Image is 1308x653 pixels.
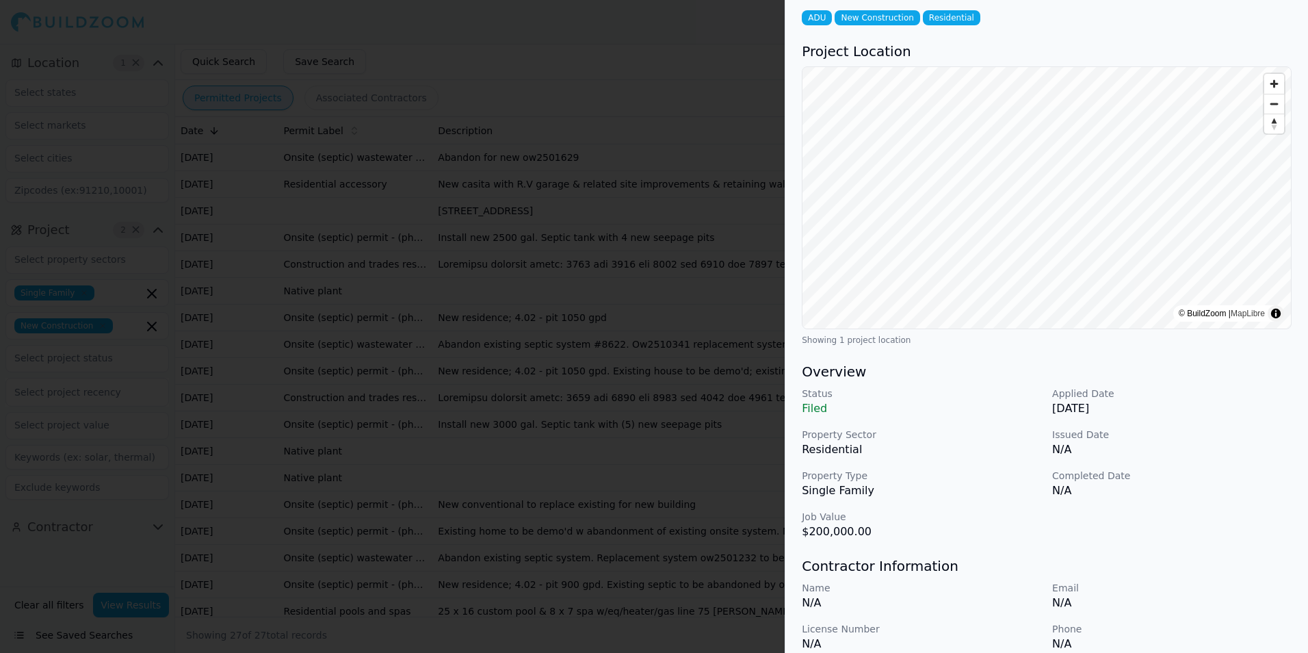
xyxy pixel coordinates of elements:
[1052,483,1292,499] p: N/A
[1052,441,1292,458] p: N/A
[1179,307,1265,320] div: © BuildZoom |
[802,67,1291,329] canvas: Map
[802,636,1041,652] p: N/A
[802,510,1041,524] p: Job Value
[835,10,919,25] span: New Construction
[802,362,1292,381] h3: Overview
[1268,305,1284,322] summary: Toggle attribution
[1052,387,1292,400] p: Applied Date
[1231,309,1265,318] a: MapLibre
[1052,595,1292,611] p: N/A
[1264,114,1284,133] button: Reset bearing to north
[802,595,1041,611] p: N/A
[802,622,1041,636] p: License Number
[1052,428,1292,441] p: Issued Date
[802,581,1041,595] p: Name
[802,335,1292,346] div: Showing 1 project location
[1264,94,1284,114] button: Zoom out
[1052,636,1292,652] p: N/A
[802,483,1041,499] p: Single Family
[802,400,1041,417] p: Filed
[1052,622,1292,636] p: Phone
[1052,581,1292,595] p: Email
[1052,469,1292,483] p: Completed Date
[923,10,980,25] span: Residential
[802,428,1041,441] p: Property Sector
[802,42,1292,61] h3: Project Location
[802,441,1041,458] p: Residential
[802,524,1041,540] p: $200,000.00
[1264,74,1284,94] button: Zoom in
[802,10,832,25] span: ADU
[802,387,1041,400] p: Status
[802,469,1041,483] p: Property Type
[1052,400,1292,417] p: [DATE]
[802,556,1292,576] h3: Contractor Information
